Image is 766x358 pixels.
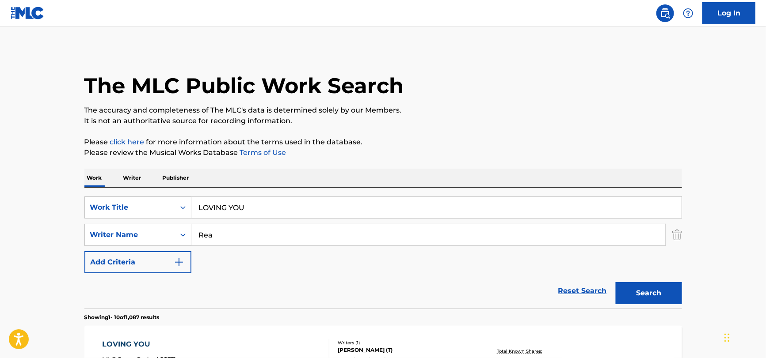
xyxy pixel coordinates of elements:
[84,105,682,116] p: The accuracy and completeness of The MLC's data is determined solely by our Members.
[90,230,170,240] div: Writer Name
[660,8,671,19] img: search
[84,313,160,321] p: Showing 1 - 10 of 1,087 results
[84,251,191,273] button: Add Criteria
[174,257,184,268] img: 9d2ae6d4665cec9f34b9.svg
[110,138,145,146] a: click here
[683,8,694,19] img: help
[656,4,674,22] a: Public Search
[84,116,682,126] p: It is not an authoritative source for recording information.
[238,148,286,157] a: Terms of Use
[84,169,105,187] p: Work
[679,4,697,22] div: Help
[338,339,471,346] div: Writers ( 1 )
[724,324,730,351] div: Drag
[11,7,45,19] img: MLC Logo
[121,169,144,187] p: Writer
[702,2,755,24] a: Log In
[84,196,682,309] form: Search Form
[84,72,404,99] h1: The MLC Public Work Search
[160,169,192,187] p: Publisher
[672,224,682,246] img: Delete Criterion
[616,282,682,304] button: Search
[90,202,170,213] div: Work Title
[84,137,682,147] p: Please for more information about the terms used in the database.
[84,147,682,158] p: Please review the Musical Works Database
[102,339,175,350] div: LOVING YOU
[497,348,545,354] p: Total Known Shares:
[338,346,471,354] div: [PERSON_NAME] (T)
[554,281,611,301] a: Reset Search
[722,316,766,358] iframe: Chat Widget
